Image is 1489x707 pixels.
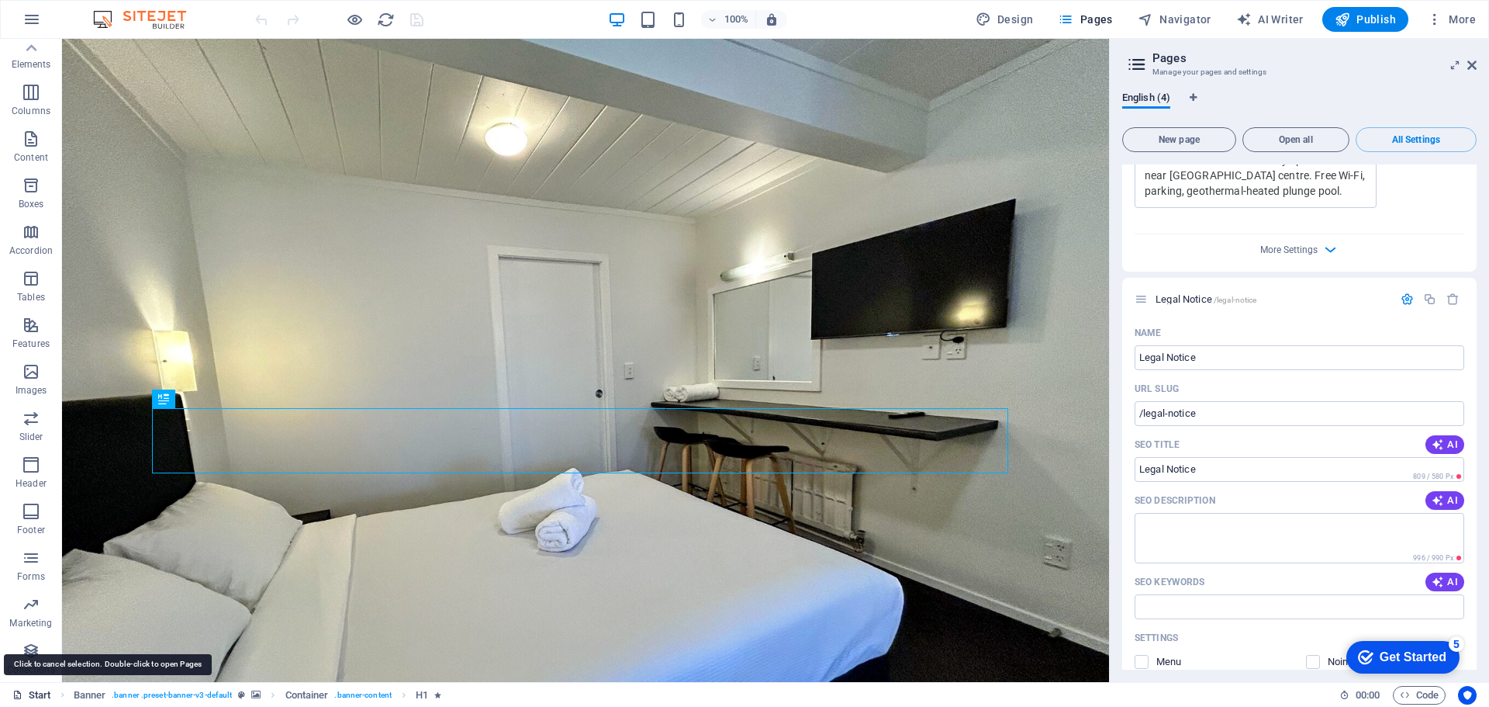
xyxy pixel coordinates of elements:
[1135,438,1180,451] label: The page title in search results and browser tabs
[9,244,53,257] p: Accordion
[12,338,50,350] p: Features
[1230,7,1310,32] button: AI Writer
[1425,573,1464,591] button: AI
[19,431,43,443] p: Slider
[1432,576,1458,588] span: AI
[238,691,245,699] i: This element is a customizable preset
[1363,135,1470,144] span: All Settings
[1260,244,1318,255] span: More Settings
[1135,632,1178,644] p: Settings
[1151,294,1393,304] div: Legal Notice/legal-notice
[7,664,54,676] p: Collections
[969,7,1040,32] button: Design
[701,10,756,29] button: 100%
[724,10,749,29] h6: 100%
[1400,686,1439,705] span: Code
[1135,383,1179,395] p: URL SLUG
[1366,689,1369,701] span: :
[1356,686,1380,705] span: 00 00
[16,477,47,490] p: Header
[345,10,364,29] button: Click here to leave preview mode and continue editing
[1058,12,1112,27] span: Pages
[1425,435,1464,454] button: AI
[17,291,45,303] p: Tables
[1152,51,1477,65] h2: Pages
[115,3,130,19] div: 5
[12,105,50,117] p: Columns
[1152,65,1446,79] h3: Manage your pages and settings
[1135,576,1204,588] p: SEO Keywords
[1156,293,1256,305] span: Click to open page
[1410,553,1464,563] span: Calculated pixel length in search results
[1122,127,1236,152] button: New page
[12,58,51,71] p: Elements
[1425,491,1464,510] button: AI
[1214,296,1257,304] span: /legal-notice
[1290,241,1309,259] button: More Settings
[251,691,261,699] i: This element contains a background
[12,8,126,40] div: Get Started 5 items remaining, 0% complete
[1135,327,1161,339] p: Name
[1135,383,1179,395] label: Last part of the URL for this page
[1421,7,1482,32] button: More
[1335,12,1396,27] span: Publish
[1122,88,1170,110] span: English (4)
[1427,12,1476,27] span: More
[1432,494,1458,507] span: AI
[1156,655,1207,669] p: Define if you want this page to be shown in auto-generated navigation.
[74,686,106,705] span: Click to select. Double-click to edit
[9,617,52,629] p: Marketing
[16,384,47,397] p: Images
[1393,686,1446,705] button: Code
[1401,293,1414,306] div: Settings
[1129,135,1229,144] span: New page
[1135,401,1464,426] input: Last part of the URL for this page Last part of the URL for this page Last part of the URL for th...
[14,151,48,164] p: Content
[1122,92,1477,121] div: Language Tabs
[19,198,44,210] p: Boxes
[1236,12,1304,27] span: AI Writer
[1413,473,1453,480] span: 809 / 580 Px
[74,686,442,705] nav: breadcrumb
[1423,293,1436,306] div: Duplicate
[1131,7,1218,32] button: Navigator
[285,686,329,705] span: Click to select. Double-click to edit
[1446,293,1460,306] div: Remove
[46,17,112,31] div: Get Started
[112,686,232,705] span: . banner .preset-banner-v3-default
[1242,127,1349,152] button: Open all
[334,686,391,705] span: . banner-content
[1145,136,1366,199] div: Book direct at [GEOGRAPHIC_DATA]. Comfortable studios & family apartments near [GEOGRAPHIC_DATA] ...
[1052,7,1118,32] button: Pages
[1249,135,1342,144] span: Open all
[1135,513,1464,563] textarea: The text in search results and social media The text in search results and social media The text ...
[1322,7,1408,32] button: Publish
[976,12,1034,27] span: Design
[1413,554,1453,562] span: 996 / 990 Px
[1135,494,1215,507] p: SEO Description
[434,691,441,699] i: Element contains an animation
[1410,471,1464,482] span: Calculated pixel length in search results
[1135,494,1215,507] label: The text in search results and social media
[1432,438,1458,451] span: AI
[376,10,395,29] button: reload
[17,524,45,536] p: Footer
[416,686,428,705] span: Click to select. Double-click to edit
[1135,457,1464,482] input: The page title in search results and browser tabs The page title in search results and browser ta...
[1356,127,1477,152] button: All Settings
[1458,686,1477,705] button: Usercentrics
[17,570,45,583] p: Forms
[1135,438,1180,451] p: SEO Title
[89,10,206,29] img: Editor Logo
[1328,655,1378,669] p: Instruct search engines to exclude this page from search results.
[1138,12,1211,27] span: Navigator
[12,686,51,705] a: Start
[765,12,779,26] i: On resize automatically adjust zoom level to fit chosen device.
[1339,686,1380,705] h6: Session time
